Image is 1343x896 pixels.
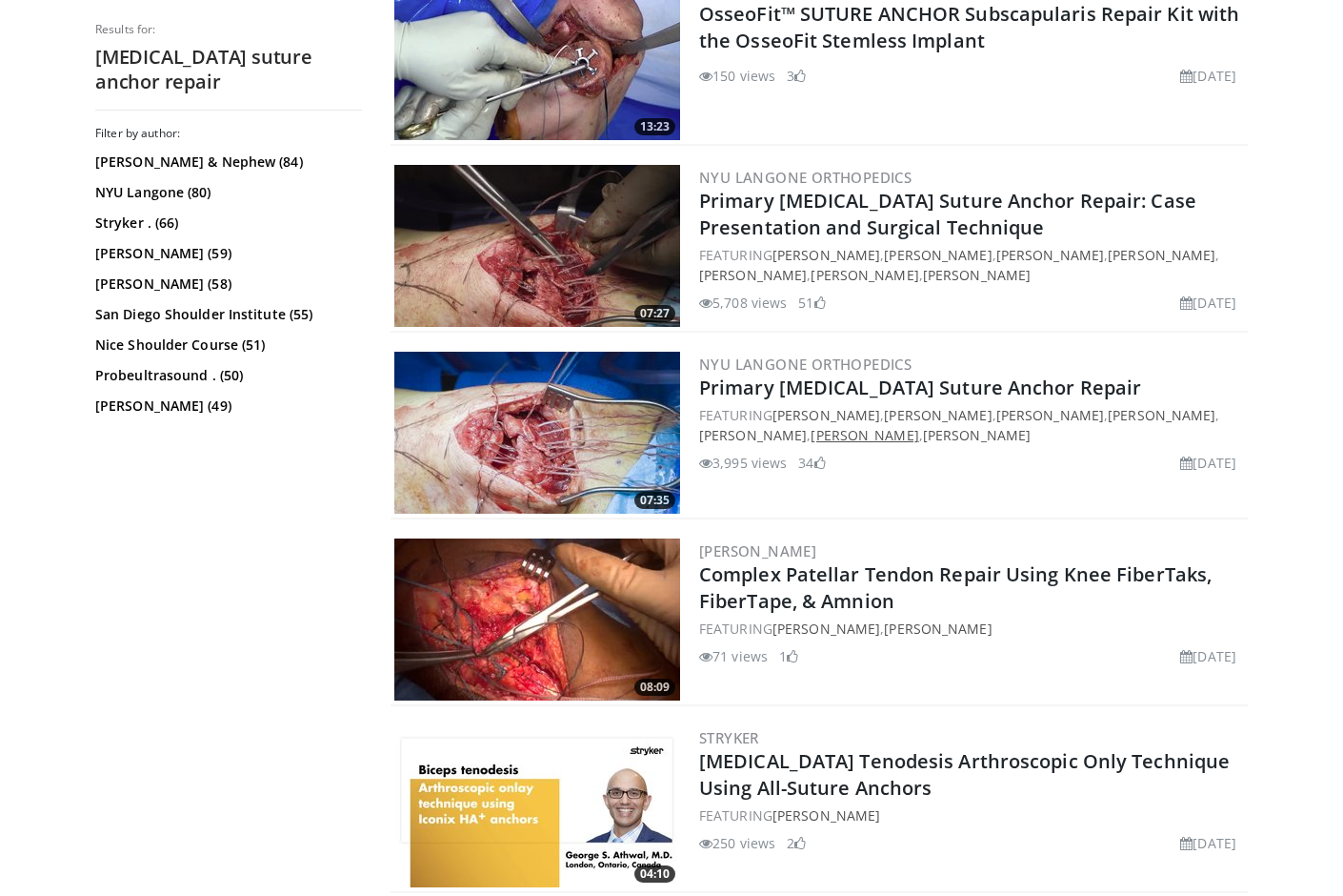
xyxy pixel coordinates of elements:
a: [PERSON_NAME] [811,266,918,284]
li: 3 [787,66,806,86]
a: [PERSON_NAME] [1108,406,1215,424]
li: 34 [798,453,825,473]
img: dd3c9599-9b8f-4523-a967-19256dd67964.300x170_q85_crop-smart_upscale.jpg [394,725,680,887]
div: FEATURING , , , , , , [699,245,1244,285]
a: 08:09 [394,539,680,701]
a: 07:35 [394,352,680,514]
a: 04:10 [394,725,680,887]
a: [PERSON_NAME] [772,246,880,264]
li: 51 [798,293,825,313]
a: [PERSON_NAME] [772,806,880,825]
li: 250 views [699,833,775,853]
a: [MEDICAL_DATA] Tenodesis Arthroscopic Only Technique Using All-Suture Anchors [699,748,1230,801]
li: 1 [779,646,798,666]
a: [PERSON_NAME] (49) [95,397,357,416]
a: [PERSON_NAME] & Nephew (84) [95,153,357,172]
li: 2 [787,833,806,853]
li: [DATE] [1180,453,1236,473]
li: 71 views [699,646,768,666]
a: NYU Langone (80) [95,183,357,202]
span: 13:23 [634,118,675,135]
span: 08:09 [634,679,675,696]
a: [PERSON_NAME] [699,266,807,284]
a: Primary [MEDICAL_DATA] Suture Anchor Repair [699,375,1141,400]
span: 07:27 [634,305,675,322]
div: FEATURING , , , , , , [699,405,1244,445]
a: [PERSON_NAME] [772,620,880,638]
li: [DATE] [1180,293,1236,313]
a: Complex Patellar Tendon Repair Using Knee FiberTaks, FiberTape, & Amnion [699,561,1212,614]
a: [PERSON_NAME] [811,426,918,444]
a: [PERSON_NAME] (59) [95,244,357,263]
img: 15bf5406-dc85-4cf3-a1f4-8fc0e8a3f4de.300x170_q85_crop-smart_upscale.jpg [394,165,680,327]
a: NYU Langone Orthopedics [699,168,912,187]
li: [DATE] [1180,646,1236,666]
a: Stryker . (66) [95,214,357,233]
a: 07:27 [394,165,680,327]
a: Nice Shoulder Course (51) [95,336,357,355]
p: Results for: [95,22,362,37]
a: [PERSON_NAME] [699,541,816,560]
a: [PERSON_NAME] (58) [95,275,357,294]
li: 3,995 views [699,453,787,473]
span: 07:35 [634,492,675,509]
div: FEATURING [699,805,1244,825]
img: bbc87f67-5efc-4dc5-85af-22231736c6ce.JPG.300x170_q85_crop-smart_upscale.jpg [394,352,680,514]
a: Probeultrasound . (50) [95,366,357,385]
a: [PERSON_NAME] [884,406,992,424]
li: [DATE] [1180,66,1236,86]
a: NYU Langone Orthopedics [699,355,912,374]
li: [DATE] [1180,833,1236,853]
a: [PERSON_NAME] [923,266,1031,284]
a: OsseoFit™ SUTURE ANCHOR Subscapularis Repair Kit with the OsseoFit Stemless Implant [699,1,1239,53]
a: San Diego Shoulder Institute (55) [95,305,357,324]
h3: Filter by author: [95,126,362,141]
a: [PERSON_NAME] [884,246,992,264]
a: Stryker [699,728,759,747]
a: [PERSON_NAME] [996,406,1104,424]
span: 04:10 [634,865,675,883]
a: Primary [MEDICAL_DATA] Suture Anchor Repair: Case Presentation and Surgical Technique [699,188,1196,240]
a: [PERSON_NAME] [699,426,807,444]
a: [PERSON_NAME] [996,246,1104,264]
a: [PERSON_NAME] [923,426,1031,444]
li: 5,708 views [699,293,787,313]
img: e1c2b6ee-86c7-40a2-8238-438aca70f309.300x170_q85_crop-smart_upscale.jpg [394,539,680,701]
a: [PERSON_NAME] [772,406,880,424]
h2: [MEDICAL_DATA] suture anchor repair [95,45,362,94]
a: [PERSON_NAME] [884,620,992,638]
a: [PERSON_NAME] [1108,246,1215,264]
div: FEATURING , [699,619,1244,639]
li: 150 views [699,66,775,86]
